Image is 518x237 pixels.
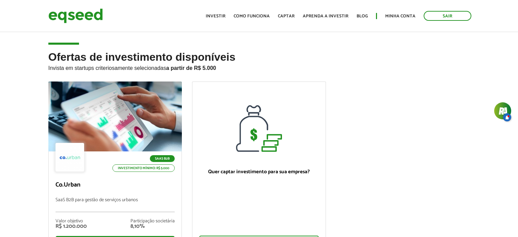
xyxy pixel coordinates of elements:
p: Quer captar investimento para sua empresa? [199,169,319,175]
div: R$ 1.200.000 [56,224,87,229]
p: SaaS B2B para gestão de serviços urbanos [56,197,175,212]
p: Invista em startups criteriosamente selecionadas [48,63,470,71]
a: Aprenda a investir [303,14,348,18]
a: Investir [206,14,225,18]
a: Captar [278,14,295,18]
a: Como funciona [234,14,270,18]
a: Minha conta [385,14,415,18]
div: Valor objetivo [56,219,87,224]
h2: Ofertas de investimento disponíveis [48,51,470,82]
p: SaaS B2B [150,155,175,162]
div: Participação societária [130,219,175,224]
div: 8,10% [130,224,175,229]
img: EqSeed [48,7,103,25]
p: Co.Urban [56,181,175,189]
p: Investimento mínimo: R$ 5.000 [112,164,175,172]
a: Sair [424,11,471,21]
a: Blog [357,14,368,18]
strong: a partir de R$ 5.000 [166,65,216,71]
